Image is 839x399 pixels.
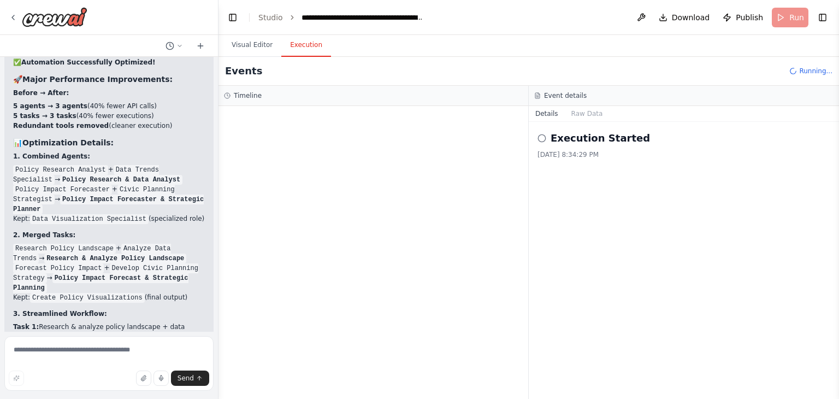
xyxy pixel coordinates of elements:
button: Raw Data [565,106,610,121]
code: Forecast Policy Impact [13,263,104,273]
code: Data Visualization Specialist [30,214,149,224]
code: Policy Research Analyst [13,165,108,175]
code: Policy Impact Forecaster [13,185,112,195]
span: Publish [736,12,763,23]
h2: Events [225,63,262,79]
strong: Automation Successfully Optimized! [21,58,156,66]
button: Improve this prompt [9,371,24,386]
h2: ✅ [13,57,205,67]
li: + → [13,243,205,263]
strong: 1. Combined Agents: [13,152,90,160]
button: Show right sidebar [815,10,830,25]
li: Research & analyze policy landscape + data trends [13,322,205,342]
h3: 🚀 [13,74,205,85]
h2: Execution Started [551,131,650,146]
li: Kept: (final output) [13,292,205,302]
strong: Task 1: [13,323,39,331]
li: + → [13,184,205,214]
li: Kept: (specialized role) [13,214,205,224]
span: Download [672,12,710,23]
code: Research Policy Landscape [13,244,116,254]
code: Data Trends Specialist [13,165,159,185]
code: Create Policy Visualizations [30,293,145,303]
button: Switch to previous chat [161,39,187,52]
button: Publish [718,8,767,27]
button: Download [654,8,714,27]
code: Develop Civic Planning Strategy [13,263,198,283]
span: Send [178,374,194,383]
li: + → [13,263,205,292]
button: Details [529,106,565,121]
img: Logo [22,7,87,27]
strong: 3. Streamlined Workflow: [13,310,107,318]
code: Policy Research & Data Analyst [60,175,182,185]
div: [DATE] 8:34:29 PM [537,150,830,159]
button: Start a new chat [192,39,209,52]
code: Analyze Data Trends [13,244,171,263]
strong: Redundant tools removed [13,122,109,130]
strong: Before → After: [13,89,69,97]
button: Send [171,371,209,386]
button: Visual Editor [223,34,281,57]
code: Policy Impact Forecaster & Strategic Planner [13,195,204,214]
strong: Optimization Details: [22,138,114,147]
li: (cleaner execution) [13,121,205,131]
strong: Major Performance Improvements: [22,75,173,84]
code: Civic Planning Strategist [13,185,175,204]
h3: Event details [544,91,587,100]
button: Execution [281,34,331,57]
h3: 📊 [13,137,205,148]
span: Running... [799,67,832,75]
li: + → [13,165,205,184]
strong: 5 tasks → 3 tasks [13,112,76,120]
nav: breadcrumb [258,12,424,23]
li: (40% fewer executions) [13,111,205,121]
code: Research & Analyze Policy Landscape [44,254,186,263]
button: Hide left sidebar [225,10,240,25]
strong: 5 agents → 3 agents [13,102,87,110]
button: Upload files [136,371,151,386]
button: Click to speak your automation idea [153,371,169,386]
strong: 2. Merged Tasks: [13,231,75,239]
h3: Timeline [234,91,262,100]
a: Studio [258,13,283,22]
code: Policy Impact Forecast & Strategic Planning [13,273,188,293]
li: (40% fewer API calls) [13,101,205,111]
